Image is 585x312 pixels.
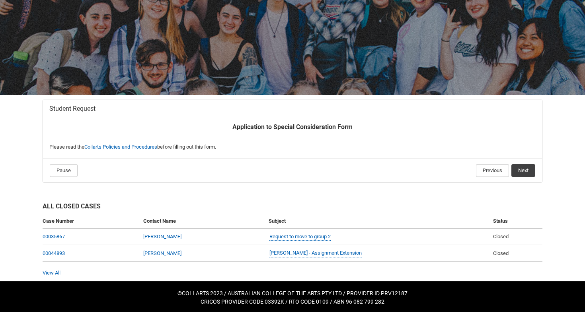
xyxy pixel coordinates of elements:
[493,234,509,239] span: Closed
[43,270,60,276] a: View All Cases
[140,214,265,229] th: Contact Name
[143,250,181,256] a: [PERSON_NAME]
[493,250,509,256] span: Closed
[84,144,157,150] a: Collarts Policies and Procedures
[476,164,509,177] button: Previous
[49,143,536,151] p: Please read the before filling out this form.
[143,234,181,239] a: [PERSON_NAME]
[43,234,65,239] a: 00035867
[43,202,542,214] h2: All Closed Cases
[43,100,542,182] article: Redu_Student_Request flow
[43,214,140,229] th: Case Number
[269,249,362,257] a: [PERSON_NAME] - Assignment Extension
[511,164,535,177] button: Next
[490,214,542,229] th: Status
[269,233,331,241] a: Request to move to group 2
[265,214,489,229] th: Subject
[49,105,96,113] span: Student Request
[50,164,78,177] button: Pause
[232,123,353,131] strong: Application to Special Consideration Form
[43,250,65,256] a: 00044893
